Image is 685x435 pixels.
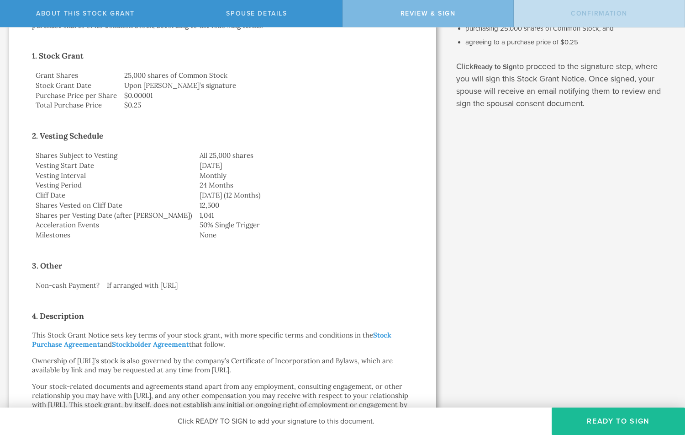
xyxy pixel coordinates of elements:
span: Review & Sign [400,10,456,17]
td: Acceleration Events [32,220,196,230]
p: Ownership of [URL]’s stock is also governed by the company’s Certificate of Incorporation and Byl... [32,356,413,375]
td: Stock Grant Date [32,81,121,91]
td: 25,000 shares of Common Stock [121,70,413,81]
a: Stockholder Agreement [112,340,189,349]
h2: 2. Vesting Schedule [32,129,413,143]
td: If arranged with [URL] [103,280,413,290]
span: Spouse Details [226,10,287,17]
a: Stock Purchase Agreement [32,331,391,349]
td: 50% Single Trigger [196,220,413,230]
td: [DATE] (12 Months) [196,190,413,200]
td: Grant Shares [32,70,121,81]
p: Your stock-related documents and agreements stand apart from any employment, consulting engagemen... [32,382,413,419]
td: 12,500 [196,200,413,210]
td: Shares per Vesting Date (after [PERSON_NAME]) [32,210,196,220]
td: Non-cash Payment? [32,280,103,290]
td: Total Purchase Price [32,100,121,110]
td: 1,041 [196,210,413,220]
span: About this stock grant [36,10,135,17]
td: $0.00001 [121,91,413,101]
td: Purchase Price per Share [32,91,121,101]
td: Vesting Period [32,180,196,190]
td: Shares Subject to Vesting [32,150,196,161]
b: Ready to Sign [474,63,517,71]
h2: 3. Other [32,258,413,273]
li: agreeing to a purchase price of $0.25 [465,38,671,47]
h2: 4. Description [32,309,413,323]
td: Cliff Date [32,190,196,200]
td: None [196,230,413,240]
li: purchasing 25,000 shares of Common Stock, and [465,24,671,33]
span: Confirmation [571,10,627,17]
td: Vesting Start Date [32,161,196,171]
td: Monthly [196,171,413,181]
iframe: Chat Widget [639,364,685,408]
p: This Stock Grant Notice sets key terms of your stock grant, with more specific terms and conditio... [32,331,413,349]
td: Upon [PERSON_NAME]’s signature [121,81,413,91]
td: Milestones [32,230,196,240]
span: Click READY TO SIGN to add your signature to this document. [178,417,374,426]
p: Click to proceed to the signature step, where you will sign this Stock Grant Notice. Once signed,... [456,60,671,110]
td: $0.25 [121,100,413,110]
button: Ready to Sign [552,408,685,435]
td: Vesting Interval [32,171,196,181]
td: [DATE] [196,161,413,171]
h2: 1. Stock Grant [32,48,413,63]
td: Shares Vested on Cliff Date [32,200,196,210]
td: All 25,000 shares [196,150,413,161]
td: 24 Months [196,180,413,190]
